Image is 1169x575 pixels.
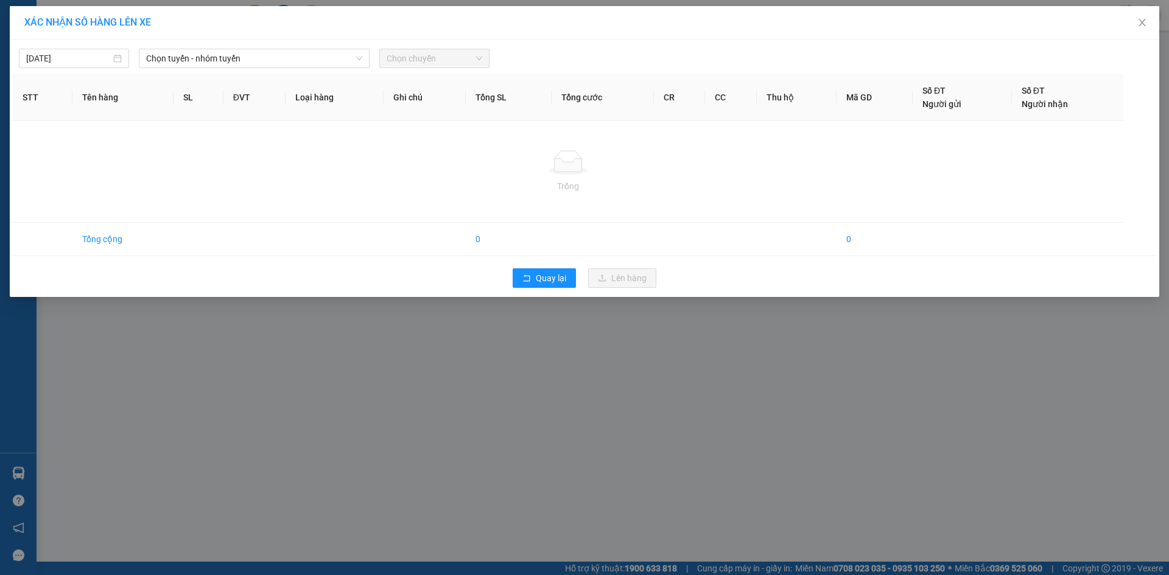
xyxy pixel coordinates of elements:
span: Số ĐT [1022,86,1045,96]
span: down [356,55,363,62]
th: Thu hộ [757,74,836,121]
li: Hotline: 1900 8153 [114,45,509,60]
th: CC [705,74,757,121]
span: Chọn chuyến [387,49,482,68]
input: 12/09/2025 [26,52,111,65]
th: STT [13,74,72,121]
th: Tên hàng [72,74,174,121]
td: 0 [466,223,552,256]
th: Tổng cước [552,74,654,121]
span: Người nhận [1022,99,1068,109]
th: SL [174,74,223,121]
th: Mã GD [837,74,913,121]
span: Số ĐT [922,86,946,96]
img: logo.jpg [15,15,76,76]
li: [STREET_ADDRESS][PERSON_NAME]. [GEOGRAPHIC_DATA], Tỉnh [GEOGRAPHIC_DATA] [114,30,509,45]
span: XÁC NHẬN SỐ HÀNG LÊN XE [24,16,151,28]
div: Trống [23,179,1114,193]
button: Close [1125,6,1159,40]
span: Người gửi [922,99,961,109]
th: Tổng SL [466,74,552,121]
span: close [1137,18,1147,27]
span: rollback [522,274,531,284]
span: Chọn tuyến - nhóm tuyến [146,49,362,68]
td: 0 [837,223,913,256]
th: ĐVT [223,74,286,121]
button: rollbackQuay lại [513,268,576,288]
th: Ghi chú [384,74,466,121]
th: Loại hàng [286,74,384,121]
td: Tổng cộng [72,223,174,256]
b: GỬI : PV K13 [15,88,111,108]
span: Quay lại [536,271,566,285]
th: CR [654,74,706,121]
button: uploadLên hàng [588,268,656,288]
